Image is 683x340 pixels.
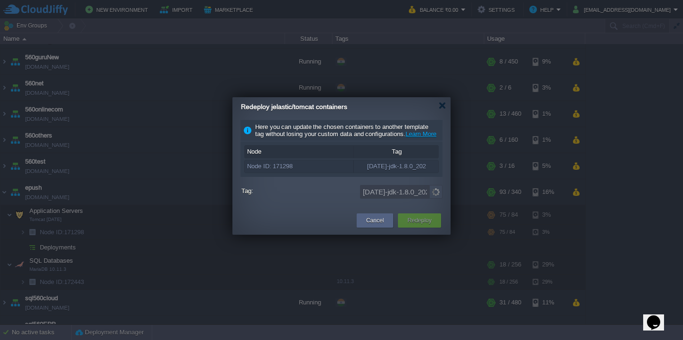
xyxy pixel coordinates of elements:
[245,146,353,158] div: Node
[240,120,443,141] div: Here you can update the chosen containers to another template tag without losing your custom data...
[354,146,439,158] div: Tag
[407,216,432,225] button: Redeploy
[366,216,384,225] button: Cancel
[354,160,439,173] div: [DATE]-jdk-1.8.0_202
[245,160,353,173] div: Node ID: 171298
[643,302,674,331] iframe: chat widget
[241,103,347,110] span: Redeploy jelastic/tomcat containers
[241,185,358,197] label: Tag:
[406,130,436,138] a: Learn More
